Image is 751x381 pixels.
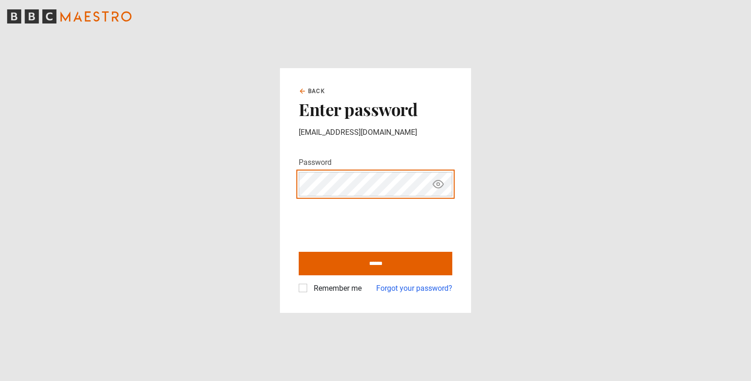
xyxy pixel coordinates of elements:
iframe: reCAPTCHA [299,204,441,241]
a: Back [299,87,325,95]
label: Remember me [310,283,362,294]
button: Show password [430,176,446,193]
span: Back [308,87,325,95]
label: Password [299,157,332,168]
p: [EMAIL_ADDRESS][DOMAIN_NAME] [299,127,452,138]
a: Forgot your password? [376,283,452,294]
svg: BBC Maestro [7,9,132,23]
h2: Enter password [299,99,452,119]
